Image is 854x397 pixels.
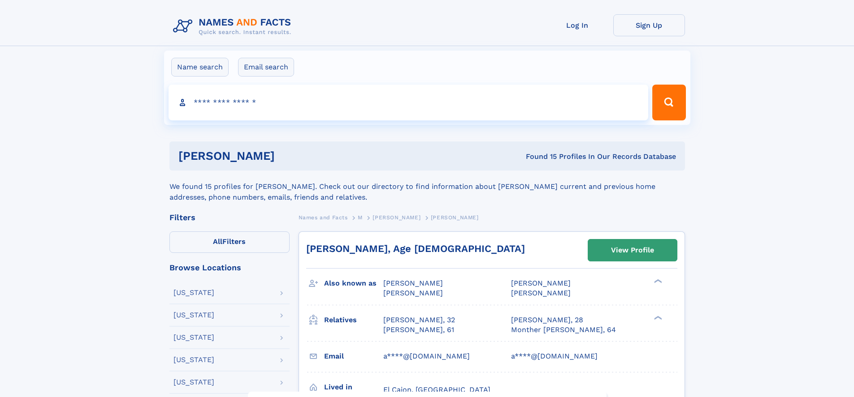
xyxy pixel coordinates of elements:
[169,171,685,203] div: We found 15 profiles for [PERSON_NAME]. Check out our directory to find information about [PERSON...
[169,14,299,38] img: Logo Names and Facts
[511,289,571,297] span: [PERSON_NAME]
[511,279,571,287] span: [PERSON_NAME]
[511,315,583,325] a: [PERSON_NAME], 28
[400,152,676,162] div: Found 15 Profiles In Our Records Database
[542,14,613,36] a: Log In
[169,231,290,253] label: Filters
[613,14,685,36] a: Sign Up
[383,279,443,287] span: [PERSON_NAME]
[383,315,455,325] a: [PERSON_NAME], 32
[324,276,383,291] h3: Also known as
[588,239,677,261] a: View Profile
[169,213,290,222] div: Filters
[324,349,383,364] h3: Email
[652,315,663,320] div: ❯
[173,289,214,296] div: [US_STATE]
[173,312,214,319] div: [US_STATE]
[431,214,479,221] span: [PERSON_NAME]
[178,150,400,162] h1: [PERSON_NAME]
[358,214,363,221] span: M
[383,385,490,394] span: El Cajon, [GEOGRAPHIC_DATA]
[611,240,654,260] div: View Profile
[383,289,443,297] span: [PERSON_NAME]
[238,58,294,77] label: Email search
[173,334,214,341] div: [US_STATE]
[173,379,214,386] div: [US_STATE]
[169,85,649,120] input: search input
[213,237,222,246] span: All
[306,243,525,254] a: [PERSON_NAME], Age [DEMOGRAPHIC_DATA]
[169,264,290,272] div: Browse Locations
[324,312,383,328] h3: Relatives
[652,278,663,284] div: ❯
[299,212,348,223] a: Names and Facts
[173,356,214,363] div: [US_STATE]
[373,214,420,221] span: [PERSON_NAME]
[358,212,363,223] a: M
[171,58,229,77] label: Name search
[652,85,685,120] button: Search Button
[383,325,454,335] a: [PERSON_NAME], 61
[324,380,383,395] h3: Lived in
[511,325,616,335] a: Monther [PERSON_NAME], 64
[373,212,420,223] a: [PERSON_NAME]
